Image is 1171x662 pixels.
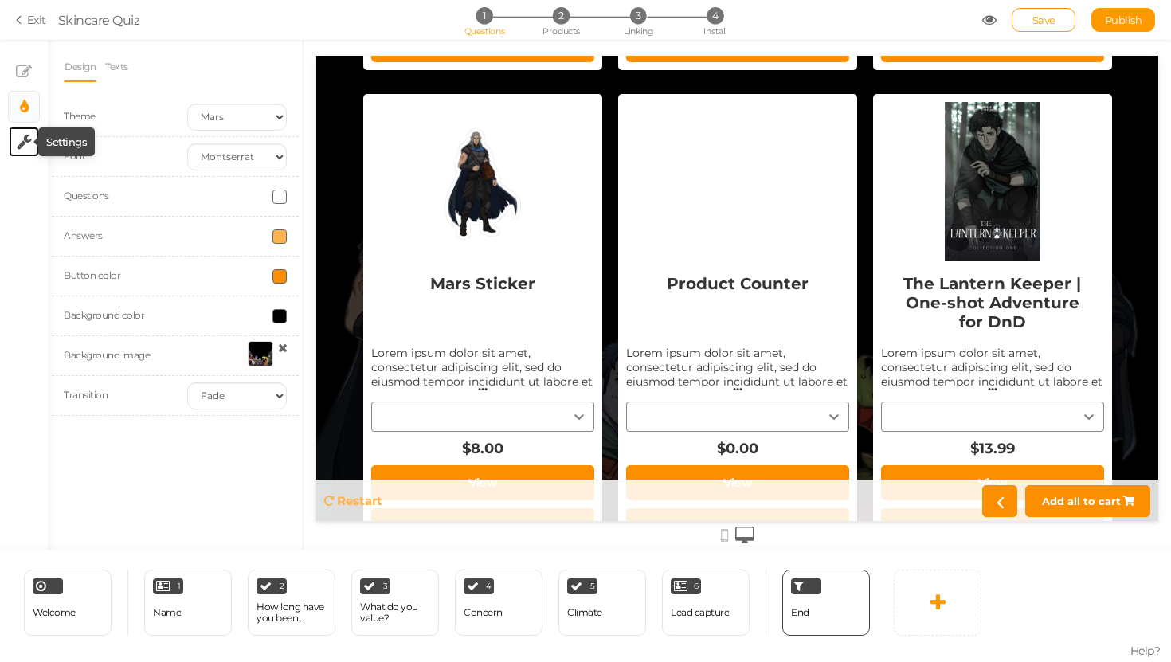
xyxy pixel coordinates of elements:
[257,601,327,624] div: How long have you been playing D&D?
[146,384,187,402] div: $8.00
[654,384,699,402] div: $13.99
[464,607,503,618] div: Concern
[16,12,46,28] a: Exit
[542,25,580,37] span: Products
[662,570,750,636] div: 6 Lead capture
[567,607,602,618] div: Climate
[280,582,284,590] span: 2
[46,135,87,148] tip-tip: Settings
[64,389,108,401] span: Transition
[9,127,39,157] a: Settings
[144,570,232,636] div: 1 Name
[447,7,521,24] li: 1 Questions
[64,229,103,241] label: Answers
[1032,14,1055,26] span: Save
[55,323,278,338] button: ...
[464,25,505,37] span: Questions
[524,7,598,24] li: 2 Products
[671,607,729,618] div: Lead capture
[476,7,492,24] span: 1
[64,269,120,281] label: Button color
[64,52,96,82] a: Design
[565,290,788,390] div: Lorem ipsum dolor sit amet, consectetur adipiscing elit, sed do eiusmod tempor incididunt ut labo...
[590,582,595,590] span: 5
[565,206,788,290] div: The Lantern Keeper | One-shot Adventure for DnD
[383,582,388,590] span: 3
[558,570,646,636] div: 5 Climate
[310,206,533,290] div: Product Counter
[407,420,436,434] strong: View
[21,437,66,452] strong: Restart
[678,7,752,24] li: 4 Install
[33,606,76,618] span: Welcome
[782,570,870,636] div: End
[64,110,96,122] span: Theme
[24,570,112,636] div: Welcome
[153,607,181,618] div: Name
[55,290,278,390] div: Lorem ipsum dolor sit amet, consectetur adipiscing elit, sed do eiusmod tempor incididunt ut labo...
[58,10,140,29] div: Skincare Quiz
[1105,14,1142,26] span: Publish
[630,7,647,24] span: 3
[64,349,150,361] label: Background image
[791,606,809,618] span: End
[64,309,144,321] label: Background color
[360,601,430,624] div: What do you value?
[55,206,278,290] div: Mars Sticker
[152,420,181,434] strong: View
[703,25,726,37] span: Install
[178,582,181,590] span: 1
[486,582,492,590] span: 4
[455,570,542,636] div: 4 Concern
[310,290,533,390] div: Lorem ipsum dolor sit amet, consectetur adipiscing elit, sed do eiusmod tempor incididunt ut labo...
[104,52,129,82] a: Texts
[601,7,676,24] li: 3 Linking
[726,439,805,452] strong: Add all to cart
[310,323,533,338] button: ...
[8,126,40,158] li: Settings
[351,570,439,636] div: 3 What do you value?
[662,420,691,434] strong: View
[694,582,699,590] span: 6
[565,323,788,338] button: ...
[64,190,109,202] label: Questions
[1130,644,1161,658] span: Help?
[707,7,723,24] span: 4
[624,25,652,37] span: Linking
[553,7,570,24] span: 2
[1012,8,1075,32] div: Save
[401,384,442,402] div: $0.00
[248,570,335,636] div: 2 How long have you been playing D&D?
